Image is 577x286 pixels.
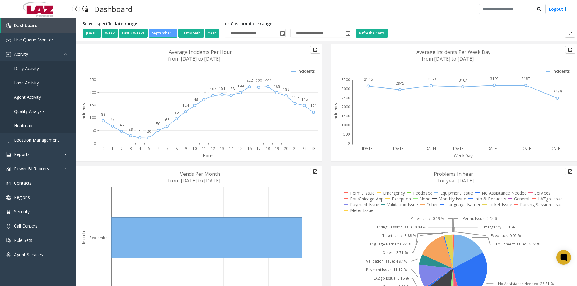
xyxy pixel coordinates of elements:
[178,29,204,38] button: Last Month
[246,78,253,83] text: 222
[302,146,306,151] text: 22
[94,141,96,146] text: 0
[203,153,214,158] text: Hours
[14,180,32,186] span: Contacts
[174,110,179,115] text: 96
[491,233,521,238] text: Feedback: 0.02 %
[210,87,216,92] text: 187
[549,6,569,12] a: Logout
[82,2,88,16] img: pageIcon
[90,102,96,108] text: 150
[342,77,350,82] text: 3500
[362,146,373,151] text: [DATE]
[565,168,575,175] button: Export to pdf
[6,52,11,57] img: 'icon'
[550,146,561,151] text: [DATE]
[81,231,87,244] text: Month
[14,123,32,129] span: Heatmap
[364,77,373,82] text: 3148
[438,177,474,184] text: for year [DATE]
[463,216,498,221] text: Permit Issue: 0.45 %
[83,29,101,38] button: [DATE]
[486,146,498,151] text: [DATE]
[6,152,11,157] img: 'icon'
[565,30,575,38] button: Export to pdf
[166,146,168,151] text: 7
[293,146,297,151] text: 21
[202,146,206,151] text: 11
[342,86,350,91] text: 3000
[310,168,320,175] button: Export to pdf
[311,146,316,151] text: 23
[90,77,96,82] text: 250
[6,210,11,214] img: 'icon'
[333,103,338,121] text: Incidents
[416,49,490,55] text: Average Incidents Per Week Day
[310,46,320,54] button: Export to pdf
[147,129,151,134] text: 20
[237,83,244,89] text: 199
[284,146,288,151] text: 20
[279,29,285,37] span: Toggle popup
[157,146,159,151] text: 6
[121,146,123,151] text: 2
[356,29,388,38] button: Refresh Charts
[169,49,232,55] text: Average Incidents Per Hour
[90,90,96,95] text: 200
[14,80,39,86] span: Lane Activity
[14,94,41,100] span: Agent Activity
[6,252,11,257] img: 'icon'
[266,146,270,151] text: 18
[168,177,220,184] text: from [DATE] to [DATE]
[81,103,87,121] text: Incidents
[238,146,242,151] text: 15
[374,224,426,230] text: Parking Session Issue: 0.04 %
[180,171,220,177] text: Vends Per Month
[193,146,197,151] text: 10
[373,276,409,281] text: LAZgo Issue: 0.16 %
[6,224,11,229] img: 'icon'
[205,29,219,38] button: Year
[6,138,11,143] img: 'icon'
[368,242,412,247] text: Language Barrier: 0.44 %
[342,104,350,109] text: 2000
[247,146,252,151] text: 16
[453,146,465,151] text: [DATE]
[229,146,234,151] text: 14
[482,224,515,230] text: Emergency: 0.01 %
[119,122,124,128] text: 46
[192,97,198,102] text: 148
[119,29,148,38] button: Last 2 Weeks
[129,127,133,132] text: 29
[424,146,436,151] text: [DATE]
[91,2,136,16] h3: Dashboard
[110,117,115,122] text: 67
[14,37,53,43] span: Live Queue Monitor
[459,78,467,83] text: 3107
[14,194,30,200] span: Regions
[283,87,289,92] text: 186
[427,76,436,82] text: 3169
[92,128,96,133] text: 50
[219,86,225,91] text: 191
[393,146,405,151] text: [DATE]
[265,77,271,83] text: 223
[14,223,37,229] span: Call Centers
[185,146,187,151] text: 9
[14,151,30,157] span: Reports
[112,146,114,151] text: 1
[565,46,575,54] button: Export to pdf
[201,90,207,96] text: 171
[344,29,351,37] span: Toggle popup
[83,21,220,26] h5: Select specific date range
[14,23,37,28] span: Dashboard
[14,252,43,257] span: Agent Services
[14,237,32,243] span: Rule Sets
[220,146,224,151] text: 13
[366,259,407,264] text: Validation Issue: 4.97 %
[257,146,261,151] text: 17
[228,86,235,91] text: 188
[301,97,308,102] text: 148
[382,233,416,238] text: Ticket Issue: 3.88 %
[168,55,220,62] text: from [DATE] to [DATE]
